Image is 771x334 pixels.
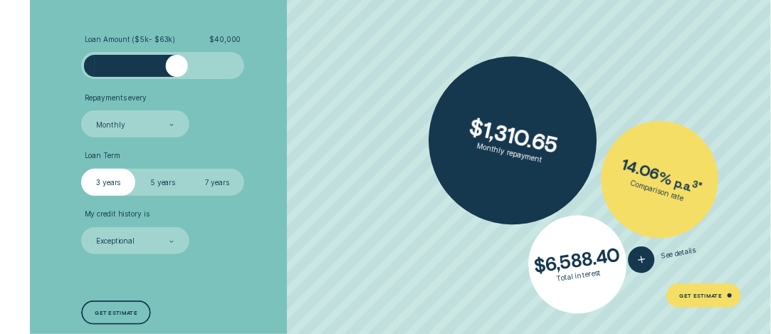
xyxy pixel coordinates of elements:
div: Monthly [96,120,125,130]
label: 5 years [135,169,189,196]
button: See details [626,236,698,275]
span: Repayments every [85,93,147,103]
span: $ 40,000 [209,35,241,44]
div: Exceptional [96,237,135,246]
span: My credit history is [85,209,150,219]
span: Loan Amount ( $5k - $63k ) [85,35,176,44]
a: Get estimate [81,301,151,325]
label: 7 years [190,169,244,196]
label: 3 years [81,169,135,196]
span: Loan Term [85,151,120,160]
a: Get Estimate [666,283,741,308]
span: See details [661,245,697,260]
